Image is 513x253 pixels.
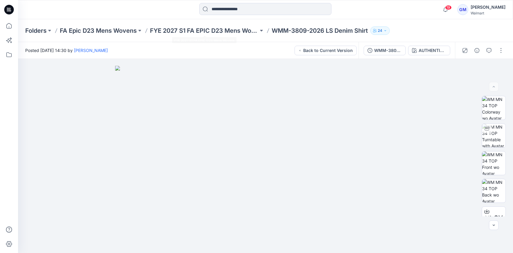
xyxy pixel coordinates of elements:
div: [PERSON_NAME] [471,4,505,11]
img: WM MN 34 TOP Colorway wo Avatar [482,96,505,120]
div: AUTHENTIC MEDIUM WASH [419,47,446,54]
button: Back to Current Version [295,46,357,55]
button: WMM-3809-2026 LS Denim Shirt [364,46,406,55]
div: WMM-3809-2026 LS Denim Shirt [374,47,402,54]
span: XLSX [485,213,503,224]
img: WM MN 34 TOP Turntable with Avatar [482,124,505,147]
button: 24 [370,26,390,35]
div: Walmart [471,11,505,15]
div: GM [457,4,468,15]
img: WM MN 34 TOP Front wo Avatar [482,151,505,175]
button: Details [472,46,482,55]
a: FYE 2027 S1 FA EPIC D23 Mens Wovens [150,26,258,35]
button: AUTHENTIC MEDIUM WASH [408,46,450,55]
a: Folders [25,26,47,35]
img: eyJhbGciOiJIUzI1NiIsImtpZCI6IjAiLCJzbHQiOiJzZXMiLCJ0eXAiOiJKV1QifQ.eyJkYXRhIjp7InR5cGUiOiJzdG9yYW... [115,66,416,253]
img: WM MN 34 TOP Back wo Avatar [482,179,505,203]
p: 24 [378,27,382,34]
span: 19 [445,5,452,10]
a: FA Epic D23 Mens Wovens [60,26,137,35]
a: [PERSON_NAME] [74,48,108,53]
span: Posted [DATE] 14:30 by [25,47,108,53]
p: WMM-3809-2026 LS Denim Shirt [272,26,368,35]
